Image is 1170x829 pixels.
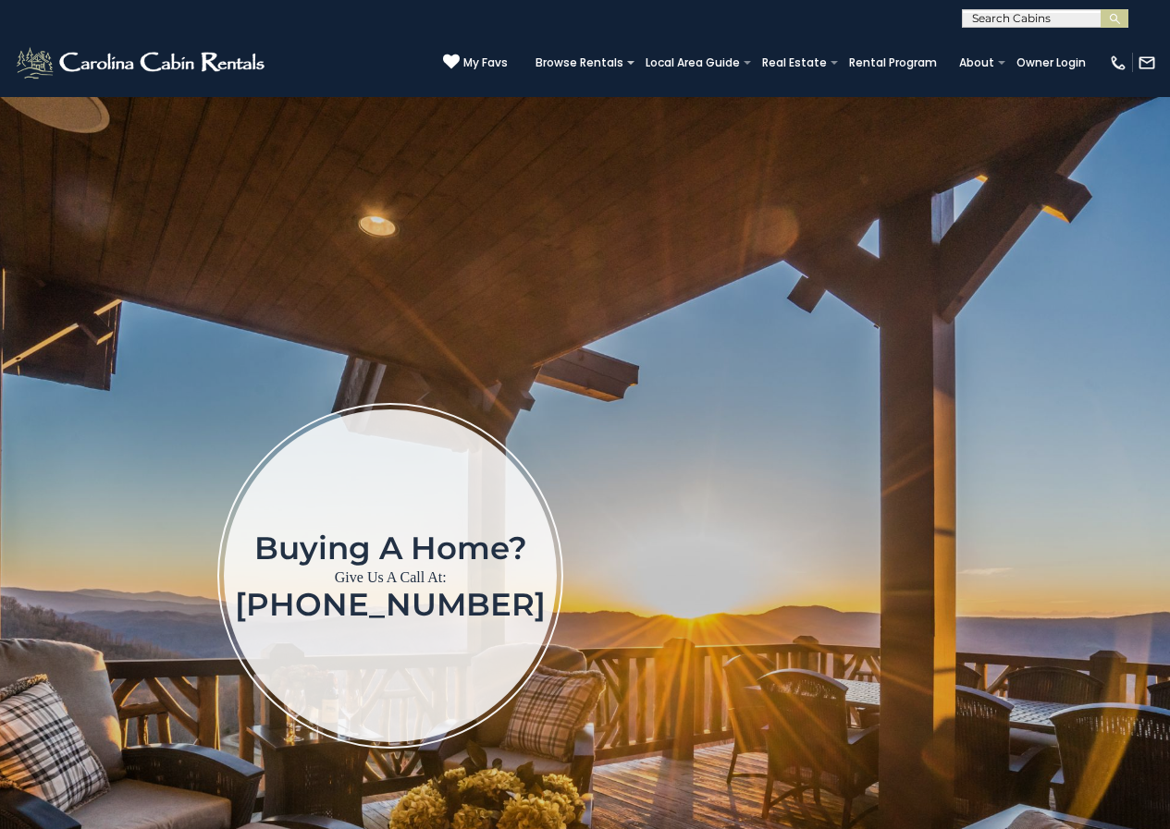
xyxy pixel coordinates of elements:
[235,565,546,591] p: Give Us A Call At:
[1007,50,1095,76] a: Owner Login
[235,531,546,565] h1: Buying a home?
[526,50,633,76] a: Browse Rentals
[443,54,508,72] a: My Favs
[950,50,1004,76] a: About
[14,44,270,81] img: White-1-2.png
[753,50,836,76] a: Real Estate
[235,585,546,624] a: [PHONE_NUMBER]
[463,55,508,71] span: My Favs
[636,50,749,76] a: Local Area Guide
[840,50,946,76] a: Rental Program
[1138,54,1156,72] img: mail-regular-white.png
[1109,54,1127,72] img: phone-regular-white.png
